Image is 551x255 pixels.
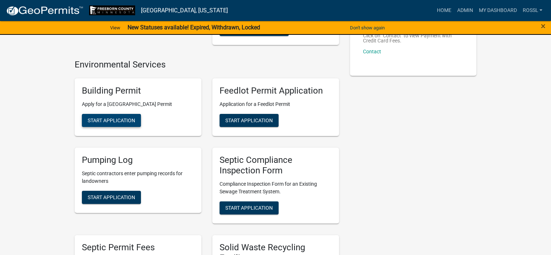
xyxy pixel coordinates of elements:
[220,114,279,127] button: Start Application
[220,23,289,36] button: Continue Application
[82,191,141,204] button: Start Application
[220,180,332,196] p: Compliance Inspection Form for an Existing Sewage Treatment System.
[220,86,332,96] h5: Feedlot Permit Application
[541,21,546,31] span: ×
[88,194,135,200] span: Start Application
[75,59,339,70] h4: Environmental Services
[363,33,464,43] p: Click on "Contact" to view Payment with Credit Card Fees.
[82,86,194,96] h5: Building Permit
[476,4,519,17] a: My Dashboard
[82,114,141,127] button: Start Application
[82,242,194,253] h5: Septic Permit Fees
[225,118,273,123] span: Start Application
[519,4,545,17] a: RossL
[434,4,454,17] a: Home
[88,118,135,123] span: Start Application
[220,155,332,176] h5: Septic Compliance Inspection Form
[541,22,546,30] button: Close
[89,5,135,15] img: Freeborn County, Minnesota
[141,4,228,17] a: [GEOGRAPHIC_DATA], [US_STATE]
[220,201,279,214] button: Start Application
[363,49,381,54] a: Contact
[225,205,273,210] span: Start Application
[220,100,332,108] p: Application for a Feedlot Permit
[107,22,123,34] a: View
[454,4,476,17] a: Admin
[82,155,194,165] h5: Pumping Log
[128,24,260,31] strong: New Statuses available! Expired, Withdrawn, Locked
[82,100,194,108] p: Apply for a [GEOGRAPHIC_DATA] Permit
[82,170,194,185] p: Septic contractors enter pumping records for landowners
[347,22,388,34] button: Don't show again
